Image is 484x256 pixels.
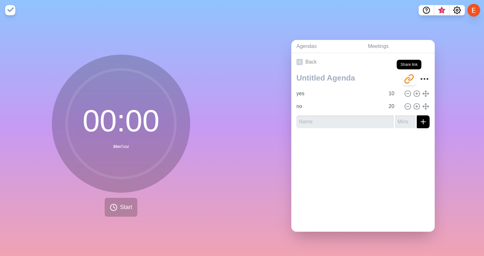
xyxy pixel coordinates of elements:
[386,87,401,100] input: Mins
[395,115,415,128] input: Mins
[434,5,449,15] button: What’s new
[291,53,435,71] a: Back
[419,5,434,15] button: Help
[5,5,15,15] img: timeblocks logo
[291,40,363,53] a: Agendas
[105,198,137,217] button: Start
[386,100,401,113] input: Mins
[403,73,415,85] button: Share link
[294,87,385,100] input: Name
[363,40,435,53] a: Meetings
[439,8,444,13] span: 3
[296,115,394,128] input: Name
[294,100,385,113] input: Name
[418,73,431,85] button: More
[120,203,132,212] span: Start
[449,5,465,15] button: Settings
